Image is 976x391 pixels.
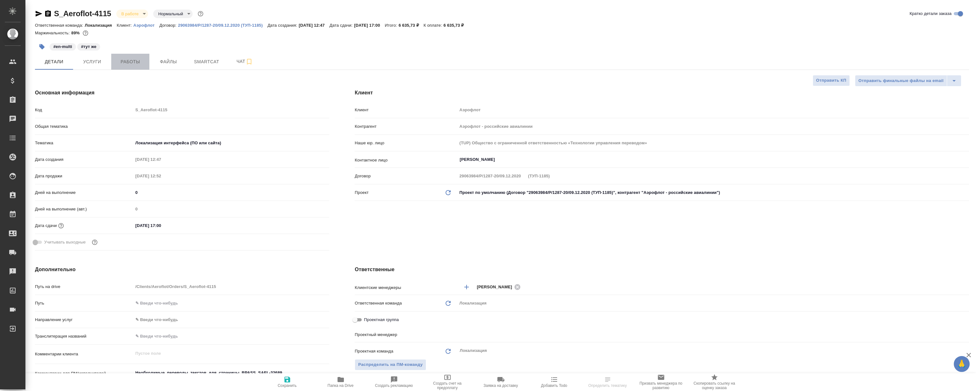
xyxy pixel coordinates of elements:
button: Если добавить услуги и заполнить их объемом, то дата рассчитается автоматически [57,222,65,230]
input: Пустое поле [457,105,969,114]
div: split button [855,75,961,86]
div: В работе [116,10,148,18]
div: ​ [133,121,330,132]
p: Контактное лицо [355,157,457,163]
input: Пустое поле [457,122,969,131]
button: Open [966,159,967,160]
div: Локализация [457,298,969,309]
p: 6 635,73 ₽ [444,23,469,28]
p: #en-multi [53,44,72,50]
p: Итого: [385,23,399,28]
span: Заявка на доставку [483,383,518,388]
p: [DATE] 12:47 [299,23,330,28]
h4: Основная информация [35,89,329,97]
p: Тематика [35,140,133,146]
p: #тут же [81,44,96,50]
a: Аэрофлот [133,22,160,28]
p: Дата создания [35,156,133,163]
button: Отправить финальные файлы на email [855,75,947,86]
div: [PERSON_NAME] [477,283,522,291]
span: en-multi [49,44,77,49]
p: 89% [71,31,81,35]
span: Кратко детали заказа [910,10,952,17]
h4: Дополнительно [35,266,329,273]
h4: Ответственные [355,266,969,273]
button: Доп статусы указывают на важность/срочность заказа [196,10,205,18]
a: 29063984/Р/1287-20/09.12.2020 (ТУП-1185) [178,22,268,28]
span: Детали [39,58,69,66]
textarea: Необходимые_переводы_текстов_для_страницы_BPASS_SAFL-32689 [133,367,330,378]
span: В заказе уже есть ответственный ПМ или ПМ группа [355,359,426,370]
p: 29063984/Р/1287-20/09.12.2020 (ТУП-1185) [178,23,268,28]
button: Скопировать ссылку [44,10,52,17]
button: Распределить на ПМ-команду [355,359,426,370]
span: Файлы [153,58,184,66]
h4: Клиент [355,89,969,97]
button: Сохранить [261,373,314,391]
input: Пустое поле [457,171,969,181]
p: Договор [355,173,457,179]
p: Дата сдачи [35,223,57,229]
span: Сохранить [278,383,297,388]
p: Договор: [159,23,178,28]
p: Транслитерация названий [35,333,133,340]
div: Проект по умолчанию (Договор "29063984/Р/1287-20/09.12.2020 (ТУП-1185)", контрагент "Аэрофлот - р... [457,187,969,198]
button: Скопировать ссылку для ЯМессенджера [35,10,43,17]
button: Добавить менеджера [459,279,474,295]
span: Определить тематику [588,383,627,388]
p: Дата создания: [268,23,299,28]
span: Чат [229,58,260,65]
button: Папка на Drive [314,373,367,391]
button: Выбери, если сб и вс нужно считать рабочими днями для выполнения заказа. [91,238,99,246]
span: Скопировать ссылку на оценку заказа [692,381,737,390]
button: Open [966,333,967,335]
button: 🙏 [954,356,970,372]
div: ✎ Введи что-нибудь [133,314,330,325]
button: Скопировать ссылку на оценку заказа [688,373,741,391]
p: Дней на выполнение (авт.) [35,206,133,212]
span: Создать счет на предоплату [425,381,470,390]
span: Услуги [77,58,107,66]
p: К оплате: [424,23,444,28]
button: Определить тематику [581,373,634,391]
p: Аэрофлот [133,23,160,28]
button: Создать рекламацию [367,373,421,391]
p: Клиент: [117,23,133,28]
input: Пустое поле [457,138,969,147]
span: Отправить финальные файлы на email [858,77,944,85]
input: Пустое поле [133,105,330,114]
div: В работе [153,10,193,18]
span: 🙏 [956,357,967,371]
p: Общая тематика [35,123,133,130]
button: Заявка на доставку [474,373,528,391]
span: Папка на Drive [328,383,354,388]
p: Дата продажи [35,173,133,179]
span: Учитывать выходные [44,239,86,245]
input: ✎ Введи что-нибудь [133,221,189,230]
p: Код [35,107,133,113]
a: S_Aeroflot-4115 [54,9,111,18]
p: [DATE] 17:00 [354,23,385,28]
p: Клиентские менеджеры [355,285,457,291]
div: ✎ Введи что-нибудь [135,317,322,323]
span: Проектная группа [364,317,399,323]
p: Путь [35,300,133,306]
p: Дней на выполнение [35,189,133,196]
span: Призвать менеджера по развитию [638,381,684,390]
p: Дата сдачи: [330,23,354,28]
p: Комментарии клиента [35,351,133,357]
p: 6 635,73 ₽ [399,23,424,28]
button: Создать счет на предоплату [421,373,474,391]
p: Комментарии для ПМ/исполнителей [35,370,133,377]
span: Smartcat [191,58,222,66]
p: Направление услуг [35,317,133,323]
button: Отправить КП [813,75,850,86]
p: Локализация [85,23,117,28]
p: Путь на drive [35,284,133,290]
button: Open [966,286,967,288]
p: Клиент [355,107,457,113]
button: Добавить тэг [35,40,49,54]
input: Пустое поле [133,171,189,181]
input: Пустое поле [133,155,189,164]
input: Пустое поле [133,282,330,291]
